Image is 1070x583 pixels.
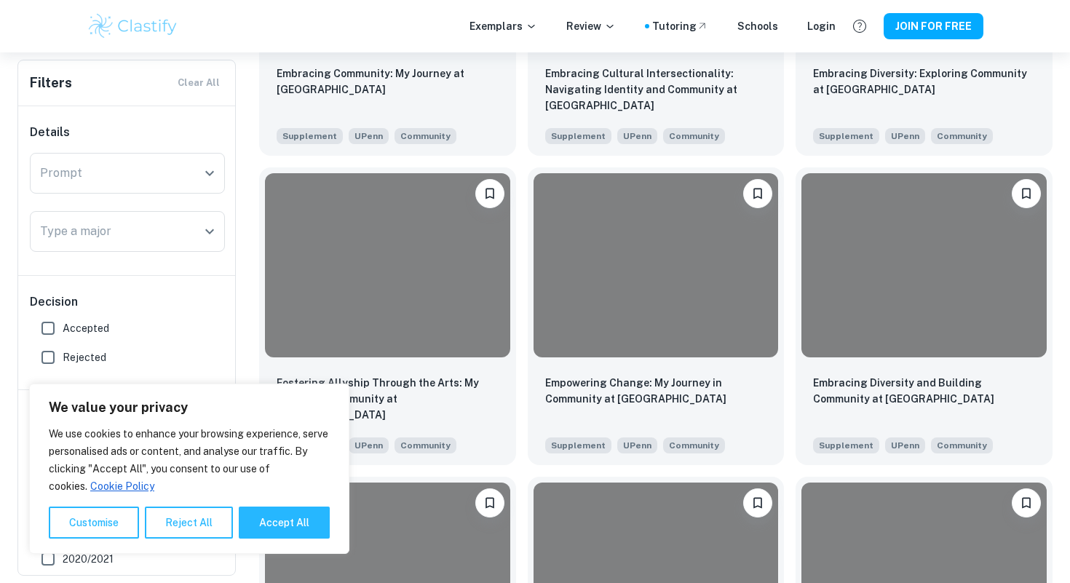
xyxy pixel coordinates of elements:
[400,439,451,452] span: Community
[669,130,719,143] span: Community
[63,349,106,365] span: Rejected
[277,375,499,423] p: Fostering Allyship Through the Arts: My Vision for Community at Penn
[528,167,785,464] a: Please log in to bookmark exemplarsEmpowering Change: My Journey in Community at PennSupplementUP...
[30,73,72,93] h6: Filters
[885,128,925,144] span: UPenn
[931,436,993,453] span: How will you explore community at Penn? Consider how Penn will help shape your perspective and id...
[239,507,330,539] button: Accept All
[277,128,343,144] span: Supplement
[395,127,456,144] span: How will you explore community at Penn? Consider how Penn will help shape your perspective, and h...
[669,439,719,452] span: Community
[30,124,225,141] h6: Details
[566,18,616,34] p: Review
[63,551,114,567] span: 2020/2021
[1012,488,1041,517] button: Please log in to bookmark exemplars
[199,221,220,242] button: Open
[349,128,389,144] span: UPenn
[813,66,1035,98] p: Embracing Diversity: Exploring Community at Penn
[937,130,987,143] span: Community
[49,399,330,416] p: We value your privacy
[937,439,987,452] span: Community
[885,437,925,453] span: UPenn
[475,488,504,517] button: Please log in to bookmark exemplars
[49,425,330,495] p: We use cookies to enhance your browsing experience, serve personalised ads or content, and analys...
[743,179,772,208] button: Please log in to bookmark exemplars
[469,18,537,34] p: Exemplars
[617,128,657,144] span: UPenn
[813,375,1035,407] p: Embracing Diversity and Building Community at Penn
[813,128,879,144] span: Supplement
[884,13,983,39] button: JOIN FOR FREE
[259,167,516,464] a: Please log in to bookmark exemplarsFostering Allyship Through the Arts: My Vision for Community a...
[277,66,499,98] p: Embracing Community: My Journey at Penn
[813,437,879,453] span: Supplement
[807,18,836,34] a: Login
[545,66,767,114] p: Embracing Cultural Intersectionality: Navigating Identity and Community at Penn
[1012,179,1041,208] button: Please log in to bookmark exemplars
[743,488,772,517] button: Please log in to bookmark exemplars
[847,14,872,39] button: Help and Feedback
[737,18,778,34] a: Schools
[663,127,725,144] span: How will you explore community at Penn? Consider how Penn will help shape your perspective and id...
[29,384,349,554] div: We value your privacy
[545,128,611,144] span: Supplement
[395,436,456,453] span: How will you explore community at Penn? Consider how Penn will help shape your perspective, and h...
[63,320,109,336] span: Accepted
[49,507,139,539] button: Customise
[349,437,389,453] span: UPenn
[663,436,725,453] span: How will you explore community at Penn? Consider how Penn will help shape your perspective, and h...
[199,163,220,183] button: Open
[30,293,225,311] h6: Decision
[475,179,504,208] button: Please log in to bookmark exemplars
[87,12,179,41] img: Clastify logo
[90,480,155,493] a: Cookie Policy
[145,507,233,539] button: Reject All
[400,130,451,143] span: Community
[796,167,1053,464] a: Please log in to bookmark exemplarsEmbracing Diversity and Building Community at PennSupplementUP...
[545,375,767,407] p: Empowering Change: My Journey in Community at Penn
[652,18,708,34] a: Tutoring
[931,127,993,144] span: How will you explore community at Penn? Consider how Penn will help shape your perspective and id...
[617,437,657,453] span: UPenn
[545,437,611,453] span: Supplement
